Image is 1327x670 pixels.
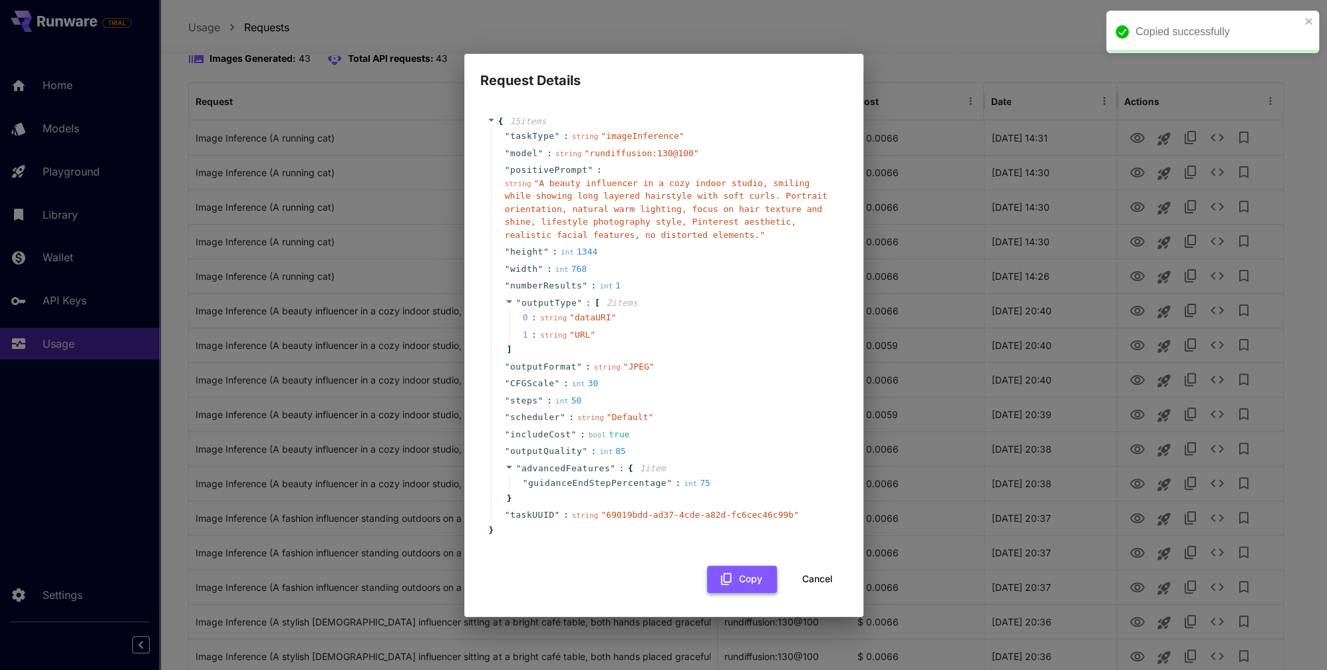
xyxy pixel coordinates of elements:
[569,312,616,322] span: " dataURI "
[505,179,531,188] span: string
[537,395,543,405] span: "
[594,363,621,372] span: string
[521,463,610,473] span: advancedFeatures
[571,429,576,439] span: "
[505,395,510,405] span: "
[563,377,569,390] span: :
[498,115,504,128] span: {
[510,147,538,160] span: model
[584,148,698,158] span: " rundiffusion:130@100 "
[510,411,560,424] span: scheduler
[589,428,630,441] div: true
[537,148,543,158] span: "
[537,264,543,274] span: "
[707,566,777,593] button: Copy
[510,164,588,177] span: positivePrompt
[516,463,521,473] span: "
[599,445,626,458] div: 85
[505,412,510,422] span: "
[623,362,655,372] span: " JPEG "
[505,429,510,439] span: "
[555,263,587,276] div: 768
[505,492,512,505] span: }
[555,265,569,274] span: int
[505,510,510,520] span: "
[569,411,574,424] span: :
[528,477,666,490] span: guidanceEndStepPercentage
[599,282,613,290] span: int
[555,394,582,407] div: 50
[610,463,615,473] span: "
[585,296,591,310] span: :
[531,328,537,342] div: :
[543,247,549,257] span: "
[505,264,510,274] span: "
[505,280,510,290] span: "
[577,362,582,372] span: "
[555,397,569,405] span: int
[540,314,567,322] span: string
[521,298,577,308] span: outputType
[597,164,602,177] span: :
[599,447,613,456] span: int
[523,328,541,342] span: 1
[788,566,847,593] button: Cancel
[531,311,537,324] div: :
[552,245,557,259] span: :
[577,298,582,308] span: "
[505,178,827,240] span: " A beauty influencer in a cozy indoor studio, smiling while showing long layered hairstyle with ...
[505,362,510,372] span: "
[572,380,585,388] span: int
[547,394,552,407] span: :
[510,279,582,292] span: numberResults
[510,394,538,407] span: steps
[1304,16,1314,27] button: close
[572,132,599,141] span: string
[510,360,577,374] span: outputFormat
[582,280,587,290] span: "
[572,377,599,390] div: 30
[505,378,510,388] span: "
[523,311,541,324] span: 0
[510,245,543,259] span: height
[510,130,555,143] span: taskType
[510,377,555,390] span: CFGScale
[582,446,587,456] span: "
[510,508,555,522] span: taskUUID
[554,378,559,388] span: "
[675,477,680,490] span: :
[510,263,538,276] span: width
[555,150,582,158] span: string
[619,462,624,475] span: :
[516,298,521,308] span: "
[560,412,565,422] span: "
[563,130,569,143] span: :
[591,445,596,458] span: :
[505,446,510,456] span: "
[595,296,600,310] span: [
[547,147,552,160] span: :
[505,343,512,356] span: ]
[587,165,593,175] span: "
[601,510,798,520] span: " 69019bdd-ad37-4cde-a82d-fc6cec46c99b "
[505,247,510,257] span: "
[505,131,510,141] span: "
[510,445,582,458] span: outputQuality
[510,116,546,126] span: 15 item s
[487,524,494,537] span: }
[572,511,599,520] span: string
[580,428,585,441] span: :
[523,478,528,488] span: "
[577,413,604,422] span: string
[561,248,574,257] span: int
[464,54,863,91] h2: Request Details
[585,360,591,374] span: :
[640,463,666,473] span: 1 item
[505,148,510,158] span: "
[561,245,597,259] div: 1344
[505,165,510,175] span: "
[510,428,571,441] span: includeCost
[601,131,684,141] span: " imageInference "
[554,510,559,520] span: "
[684,477,710,490] div: 75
